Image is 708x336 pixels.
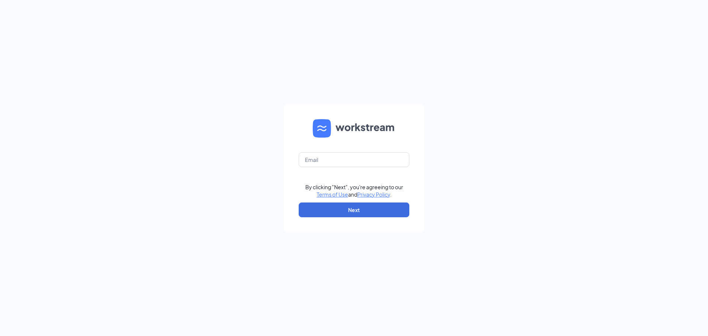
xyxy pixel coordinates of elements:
input: Email [299,152,409,167]
a: Terms of Use [317,191,348,198]
div: By clicking "Next", you're agreeing to our and . [305,183,403,198]
button: Next [299,202,409,217]
img: WS logo and Workstream text [313,119,395,138]
a: Privacy Policy [357,191,390,198]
